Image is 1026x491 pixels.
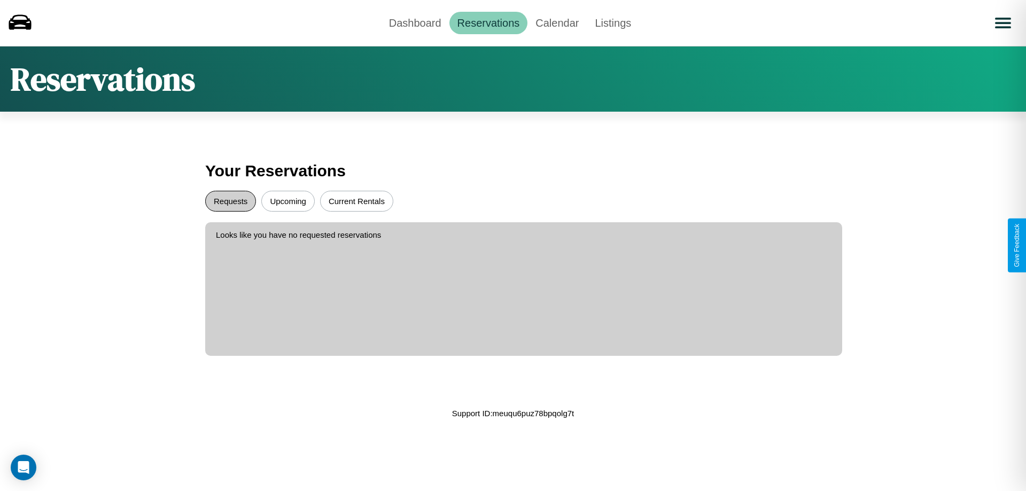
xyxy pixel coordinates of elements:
[205,157,821,185] h3: Your Reservations
[452,406,574,420] p: Support ID: meuqu6puz78bpqolg7t
[11,455,36,480] div: Open Intercom Messenger
[216,228,831,242] p: Looks like you have no requested reservations
[261,191,315,212] button: Upcoming
[988,8,1018,38] button: Open menu
[1013,224,1021,267] div: Give Feedback
[449,12,528,34] a: Reservations
[587,12,639,34] a: Listings
[11,57,195,101] h1: Reservations
[205,191,256,212] button: Requests
[320,191,393,212] button: Current Rentals
[527,12,587,34] a: Calendar
[381,12,449,34] a: Dashboard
